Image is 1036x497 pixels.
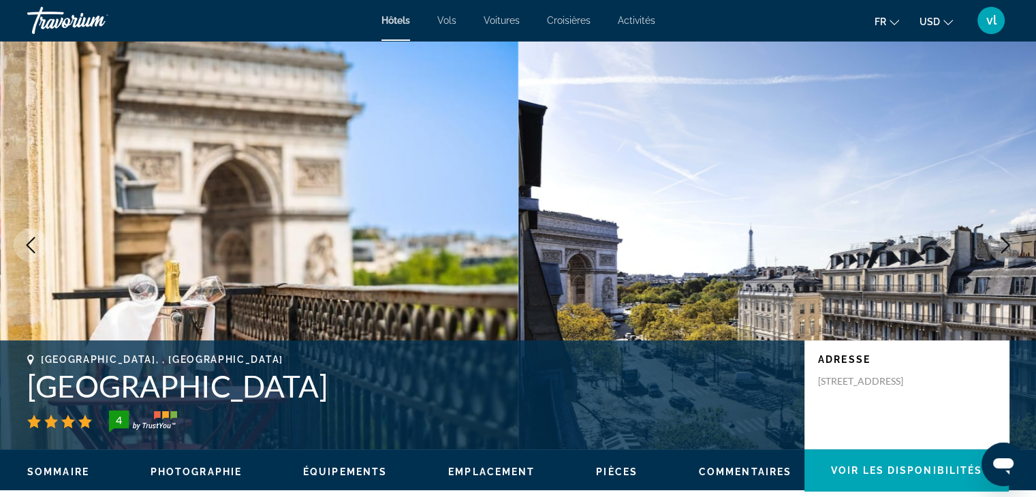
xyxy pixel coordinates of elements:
[484,15,520,26] a: Voitures
[818,354,995,365] p: Adresse
[27,3,163,38] a: Travorium
[986,14,996,27] span: vl
[14,228,48,262] button: Previous image
[818,375,927,387] p: [STREET_ADDRESS]
[303,466,387,478] button: Équipements
[875,16,886,27] span: fr
[27,466,89,477] span: Sommaire
[41,354,283,365] span: [GEOGRAPHIC_DATA], , [GEOGRAPHIC_DATA]
[699,466,791,477] span: Commentaires
[596,466,638,478] button: Pièces
[448,466,535,478] button: Emplacement
[437,15,456,26] a: Vols
[982,443,1025,486] iframe: Bouton de lancement de la fenêtre de messagerie
[105,412,132,428] div: 4
[973,6,1009,35] button: User Menu
[109,411,177,432] img: trustyou-badge-hor.svg
[804,449,1009,492] button: Voir les disponibilités
[875,12,899,31] button: Change language
[303,466,387,477] span: Équipements
[448,466,535,477] span: Emplacement
[151,466,242,478] button: Photographie
[151,466,242,477] span: Photographie
[831,465,982,476] span: Voir les disponibilités
[988,228,1022,262] button: Next image
[381,15,410,26] a: Hôtels
[699,466,791,478] button: Commentaires
[596,466,638,477] span: Pièces
[27,368,791,404] h1: [GEOGRAPHIC_DATA]
[920,12,953,31] button: Change currency
[27,466,89,478] button: Sommaire
[547,15,591,26] a: Croisières
[618,15,655,26] a: Activités
[920,16,940,27] span: USD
